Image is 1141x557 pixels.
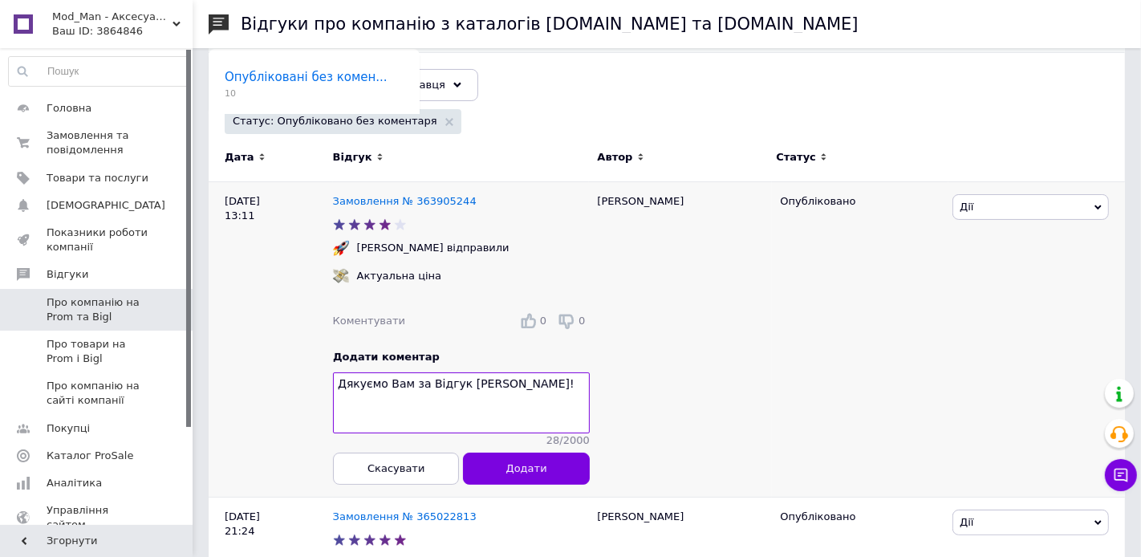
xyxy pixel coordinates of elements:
[209,182,333,498] div: [DATE] 13:11
[47,337,148,366] span: Про товари на Prom і Bigl
[780,510,940,524] div: Опубліковано
[960,201,973,213] span: Дії
[463,453,589,485] button: Додати
[47,198,165,213] span: [DEMOGRAPHIC_DATA]
[47,171,148,185] span: Товари та послуги
[780,194,940,209] div: Опубліковано
[353,269,445,283] div: Актуальна ціна
[1105,459,1137,491] button: Чат з покупцем
[209,53,420,114] div: Опубліковані без коментаря
[47,101,91,116] span: Головна
[333,315,405,327] span: Коментувати
[47,267,88,282] span: Відгуки
[579,315,585,327] span: 0
[546,433,589,448] span: 28 / 2000
[47,226,148,254] span: Показники роботи компанії
[9,57,189,86] input: Пошук
[47,295,148,324] span: Про компанію на Prom та Bigl
[776,150,816,165] span: Статус
[225,150,254,165] span: Дата
[47,421,90,436] span: Покупці
[333,510,477,522] a: Замовлення № 365022813
[47,128,148,157] span: Замовлення та повідомлення
[333,372,590,433] textarea: Дякуємо Вам за Відгук [PERSON_NAME]!
[353,241,514,255] div: [PERSON_NAME] відправили
[960,516,973,528] span: Дії
[540,315,546,327] span: 0
[589,182,772,498] div: [PERSON_NAME]
[225,70,388,84] span: Опубліковані без комен...
[333,351,440,363] span: Додати коментар
[47,449,133,463] span: Каталог ProSale
[225,87,388,100] span: 10
[333,195,477,207] a: Замовлення № 363905244
[52,10,173,24] span: Mod_Man - Аксесуари для чоловіків!
[333,314,405,328] div: Коментувати
[367,462,424,474] span: Скасувати
[47,476,102,490] span: Аналітика
[47,379,148,408] span: Про компанію на сайті компанії
[333,453,459,485] button: Скасувати
[241,14,859,34] h1: Відгуки про компанію з каталогів [DOMAIN_NAME] та [DOMAIN_NAME]
[597,150,632,165] span: Автор
[233,114,437,128] span: Статус: Опубліковано без коментаря
[47,503,148,532] span: Управління сайтом
[333,150,372,165] span: Відгук
[333,268,349,284] img: :money_with_wings:
[506,462,546,474] span: Додати
[333,240,349,256] img: :rocket:
[52,24,193,39] div: Ваш ID: 3864846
